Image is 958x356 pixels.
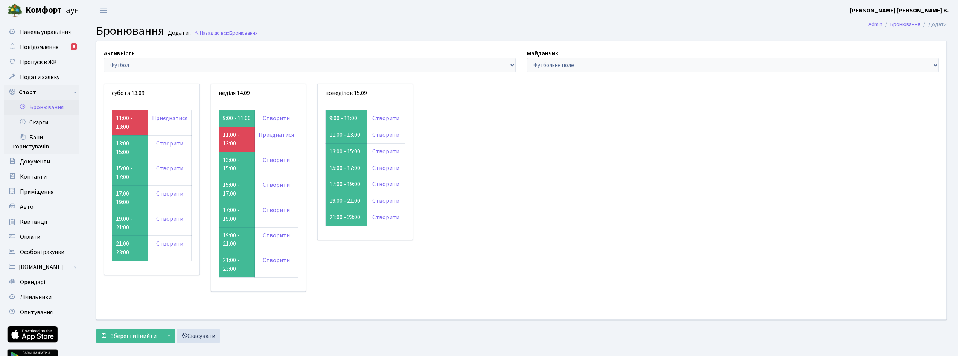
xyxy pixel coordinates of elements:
[4,199,79,214] a: Авто
[372,197,399,205] a: Створити
[211,84,306,102] div: неділя 14.09
[96,329,161,343] button: Зберегти і вийти
[263,114,290,122] a: Створити
[156,189,183,198] a: Створити
[219,110,255,127] td: 9:00 - 11:00
[326,176,367,193] td: 17:00 - 19:00
[4,154,79,169] a: Документи
[20,43,58,51] span: Повідомлення
[4,55,79,70] a: Пропуск в ЖК
[20,28,71,36] span: Панель управління
[110,332,157,340] span: Зберегти і вийти
[20,58,57,66] span: Пропуск в ЖК
[4,24,79,40] a: Панель управління
[4,244,79,260] a: Особові рахунки
[229,29,258,37] span: Бронювання
[104,84,199,102] div: субота 13.09
[4,130,79,154] a: Бани користувачів
[4,169,79,184] a: Контакти
[4,40,79,55] a: Повідомлення8
[372,213,399,222] a: Створити
[195,29,258,37] a: Назад до всіхБронювання
[20,218,47,226] span: Квитанції
[326,143,367,160] td: 13:00 - 15:00
[4,229,79,244] a: Оплати
[372,114,399,122] a: Створити
[527,49,558,58] label: Майданчик
[850,6,949,15] a: [PERSON_NAME] [PERSON_NAME] В.
[372,147,399,156] a: Створити
[116,114,133,131] a: 11:00 - 13:00
[20,233,40,241] span: Оплати
[26,4,79,17] span: Таун
[326,110,367,127] td: 9:00 - 11:00
[868,20,882,28] a: Admin
[112,186,148,211] td: 17:00 - 19:00
[223,131,239,148] a: 11:00 - 13:00
[4,260,79,275] a: [DOMAIN_NAME]
[263,181,290,189] a: Створити
[372,180,399,188] a: Створити
[890,20,920,28] a: Бронювання
[94,4,113,17] button: Переключити навігацію
[20,188,53,196] span: Приміщення
[20,203,34,211] span: Авто
[326,160,367,176] td: 15:00 - 17:00
[20,157,50,166] span: Документи
[4,115,79,130] a: Скарги
[4,184,79,199] a: Приміщення
[177,329,220,343] a: Скасувати
[219,252,255,278] td: 21:00 - 23:00
[96,22,164,40] span: Бронювання
[219,177,255,202] td: 15:00 - 17:00
[259,131,294,139] a: Приєднатися
[20,248,64,256] span: Особові рахунки
[326,127,367,143] td: 11:00 - 13:00
[156,164,183,173] a: Створити
[112,236,148,261] td: 21:00 - 23:00
[4,100,79,115] a: Бронювання
[263,206,290,214] a: Створити
[20,278,45,286] span: Орендарі
[20,308,53,316] span: Опитування
[263,231,290,240] a: Створити
[4,275,79,290] a: Орендарі
[4,305,79,320] a: Опитування
[4,70,79,85] a: Подати заявку
[112,160,148,186] td: 15:00 - 17:00
[326,193,367,209] td: 19:00 - 21:00
[318,84,413,102] div: понеділок 15.09
[26,4,62,16] b: Комфорт
[4,85,79,100] a: Спорт
[8,3,23,18] img: logo.png
[4,214,79,229] a: Квитанції
[920,20,947,29] li: Додати
[20,73,59,81] span: Подати заявку
[372,131,399,139] a: Створити
[219,152,255,177] td: 13:00 - 15:00
[372,164,399,172] a: Створити
[20,293,52,301] span: Лічильники
[4,290,79,305] a: Лічильники
[71,43,77,50] div: 8
[219,202,255,227] td: 17:00 - 19:00
[326,209,367,226] td: 21:00 - 23:00
[112,211,148,236] td: 19:00 - 21:00
[166,29,191,37] small: Додати .
[104,49,135,58] label: Активність
[112,135,148,160] td: 13:00 - 15:00
[20,173,47,181] span: Контакти
[152,114,187,122] a: Приєднатися
[156,139,183,148] a: Створити
[156,240,183,248] a: Створити
[263,156,290,164] a: Створити
[156,215,183,223] a: Створити
[263,256,290,264] a: Створити
[857,17,958,32] nav: breadcrumb
[219,227,255,252] td: 19:00 - 21:00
